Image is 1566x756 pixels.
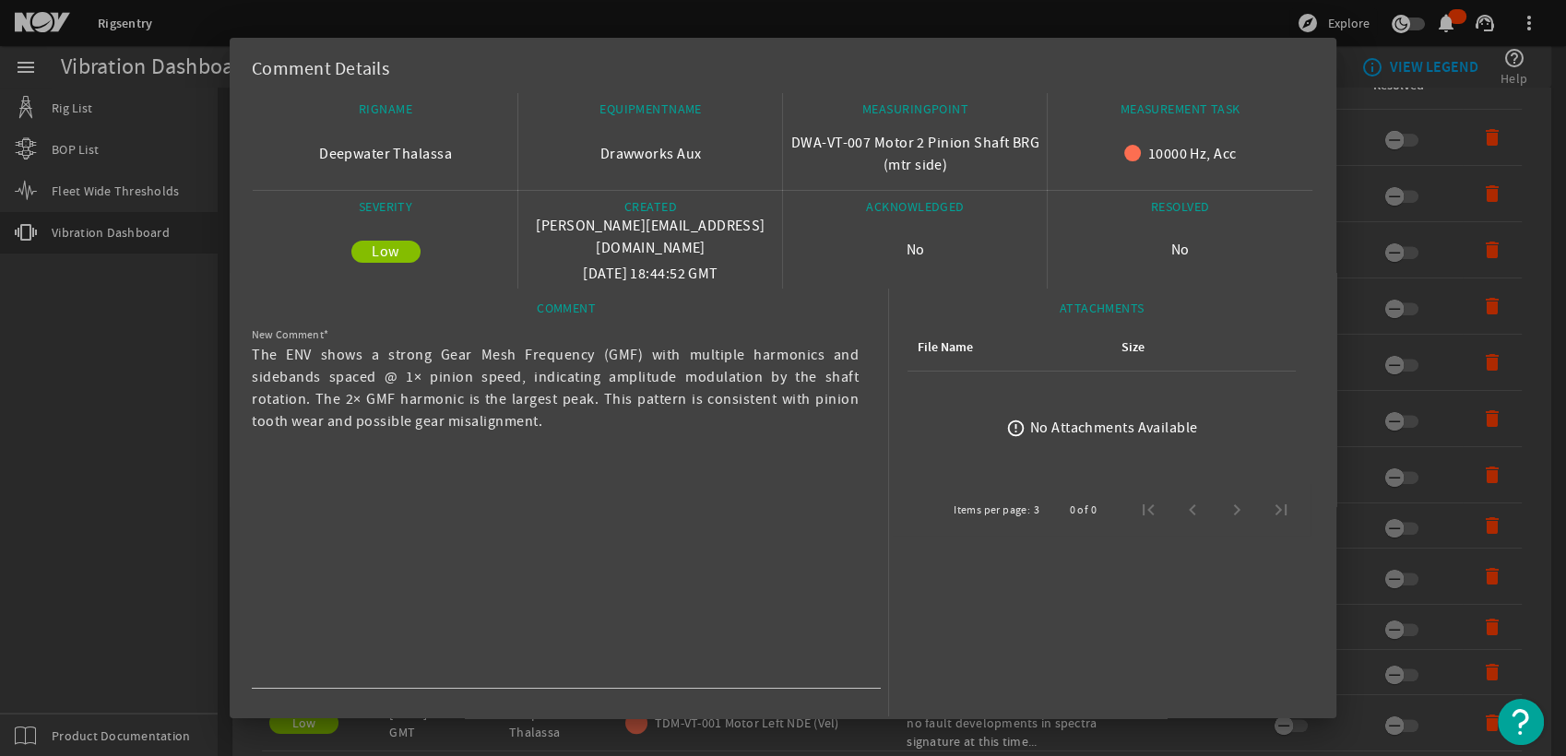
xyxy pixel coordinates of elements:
[1055,100,1305,124] div: MEASUREMENT TASK
[260,100,511,124] div: RIGNAME
[260,124,511,183] div: Deepwater Thalassa
[1498,699,1544,745] button: Open Resource Center
[1055,198,1305,222] div: RESOLVED
[1121,337,1145,358] div: Size
[252,300,881,324] div: COMMENT
[230,38,1336,92] div: Comment Details
[526,263,776,285] p: [DATE] 18:44:52 GMT
[1070,501,1097,519] div: 0 of 0
[790,124,1040,183] div: DWA-VT-007 Motor 2 Pinion Shaft BRG (mtr side)
[918,337,973,358] div: File Name
[526,198,776,222] div: CREATED
[1030,417,1198,439] div: No Attachments Available
[252,328,324,342] mat-label: New Comment
[907,239,925,261] p: No
[1034,501,1039,519] div: 3
[790,198,1040,222] div: ACKNOWLEDGED
[260,198,511,222] div: SEVERITY
[526,124,776,183] div: Drawworks Aux
[1006,419,1026,438] mat-icon: error_outline
[954,501,1030,519] div: Items per page:
[1148,145,1237,163] span: 10000 Hz, Acc
[790,100,1040,124] div: MEASURINGPOINT
[1171,239,1190,261] p: No
[893,300,1311,324] div: ATTACHMENTS
[526,215,776,259] p: [PERSON_NAME][EMAIL_ADDRESS][DOMAIN_NAME]
[372,242,398,261] span: Low
[526,100,776,124] div: EQUIPMENTNAME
